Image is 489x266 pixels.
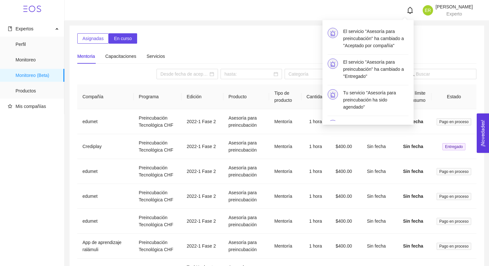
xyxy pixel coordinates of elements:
span: Mis compañías [16,104,46,109]
span: Productos [16,84,59,97]
div: Capacitaciones [105,53,136,60]
span: Pago en proceso [437,118,471,125]
th: Producto [223,84,269,109]
input: hasta: [224,70,272,78]
span: Experto [446,11,462,16]
span: alert [330,30,336,36]
span: Sin fecha [403,194,423,199]
th: Cantidad [301,84,330,109]
td: Sin fecha [358,159,395,184]
span: alert [330,61,336,67]
td: Asesoría para preincubación [223,159,269,184]
td: $400.00 [330,159,358,184]
td: 1 hora [301,184,330,209]
span: Entregado [442,143,465,150]
td: edumet [77,159,134,184]
span: Pago en proceso [437,193,471,200]
td: 1 hora [301,234,330,259]
td: Sin fecha [358,134,395,159]
td: 2022-1 Fase 2 [181,184,223,209]
td: $400.00 [330,184,358,209]
td: Preincubación Tecnológica CHF [134,159,181,184]
th: Edición [181,84,223,109]
span: alert [330,92,336,98]
span: Sin fecha [403,169,423,174]
td: Preincubación Tecnológica CHF [134,209,181,234]
span: Pago en proceso [437,243,471,250]
span: Monitoreo [16,53,59,66]
td: 1 hora [301,134,330,159]
h4: El servicio "Asesoría para preincubación" ha cambiado a "Pago autorizado" [343,120,408,141]
td: App de aprendizaje ralámuli [77,234,134,259]
td: $400.00 [330,234,358,259]
th: Estado [431,84,476,109]
td: Asesoría para preincubación [223,184,269,209]
td: edumet [77,184,134,209]
span: Sin fecha [403,243,423,249]
td: 2022-1 Fase 2 [181,209,223,234]
h4: El servicio "Asesoría para preincubación" ha cambiado a "Entregado" [343,59,408,80]
td: 1 hora [301,159,330,184]
td: Sin fecha [358,209,395,234]
td: Mentoría [269,109,301,134]
span: bell [407,7,414,14]
span: star [8,104,12,109]
th: Compañía [77,84,134,109]
td: Preincubación Tecnológica CHF [134,134,181,159]
span: En curso [114,35,132,42]
td: Crediplay [77,134,134,159]
td: Asesoría para preincubación [223,109,269,134]
span: Monitoreo (Beta) [16,69,59,82]
th: Tipo de producto [269,84,301,109]
td: Mentoría [269,159,301,184]
h4: El servicio "Asesoría para preincubación" ha cambiado a "Aceptado por compañía" [343,28,408,49]
td: $400.00 [330,209,358,234]
td: $400.00 [330,134,358,159]
span: Sin fecha [403,119,423,124]
span: Expertos [16,26,33,31]
span: Pago en proceso [437,168,471,175]
input: Buscar [416,70,473,78]
td: Asesoría para preincubación [223,234,269,259]
button: En curso [109,33,137,44]
td: 2022-1 Fase 2 [181,159,223,184]
td: Mentoría [269,209,301,234]
span: Perfil [16,38,59,51]
span: ER [425,5,431,16]
td: Asesoría para preincubación [223,209,269,234]
td: Sin fecha [358,234,395,259]
td: Preincubación Tecnológica CHF [134,184,181,209]
span: Asignadas [82,35,103,42]
td: Preincubación Tecnológica CHF [134,234,181,259]
td: 1 hora [301,109,330,134]
h4: Tu servicio "Asesoría para preincubación ha sido agendado" [343,89,408,111]
div: Servicios [147,53,165,60]
td: Asesoría para preincubación [223,134,269,159]
button: Open Feedback Widget [477,113,489,153]
td: 2022-1 Fase 2 [181,109,223,134]
td: 2022-1 Fase 2 [181,134,223,159]
span: Pago en proceso [437,218,471,225]
td: 2022-1 Fase 2 [181,234,223,259]
td: edumet [77,209,134,234]
td: edumet [77,109,134,134]
td: Mentoría [269,234,301,259]
span: [PERSON_NAME] [436,4,473,9]
td: Sin fecha [358,184,395,209]
span: Sin fecha [403,218,423,224]
td: Preincubación Tecnológica CHF [134,109,181,134]
td: 1 hora [301,209,330,234]
input: Desde fecha de aceptación: [160,70,208,78]
span: Sin fecha [403,144,423,149]
td: Mentoría [269,184,301,209]
button: Asignadas [77,33,109,44]
th: Programa [134,84,181,109]
span: book [8,27,12,31]
td: Mentoría [269,134,301,159]
div: Mentoria [77,53,95,60]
